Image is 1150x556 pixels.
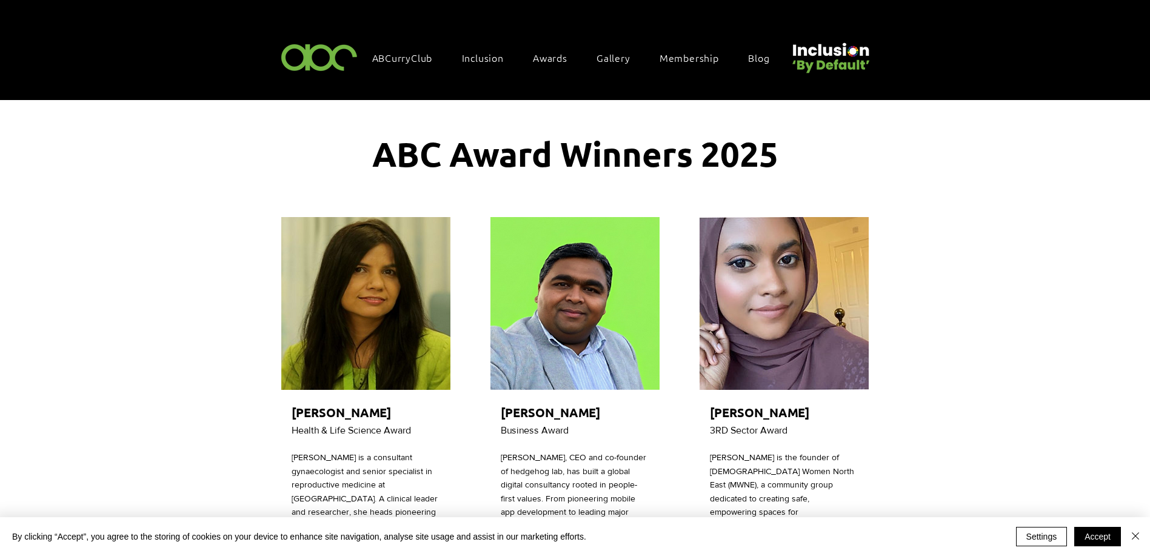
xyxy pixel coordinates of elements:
[748,51,769,64] span: Blog
[501,425,569,435] span: Business Award
[527,45,586,70] div: Awards
[1074,527,1121,546] button: Accept
[590,45,649,70] a: Gallery
[533,51,567,64] span: Awards
[1016,527,1068,546] button: Settings
[292,425,411,435] span: Health & Life Science Award
[654,45,737,70] a: Membership
[372,132,778,175] span: ABC Award Winners 2025
[710,425,787,435] span: 3RD Sector Award
[292,404,391,420] span: [PERSON_NAME]
[742,45,787,70] a: Blog
[788,33,872,75] img: Untitled design (22).png
[1128,527,1143,546] button: Close
[12,531,586,542] span: By clicking “Accept”, you agree to the storing of cookies on your device to enhance site navigati...
[660,51,719,64] span: Membership
[501,404,600,420] span: [PERSON_NAME]
[372,51,433,64] span: ABCurryClub
[462,51,504,64] span: Inclusion
[366,45,451,70] a: ABCurryClub
[456,45,522,70] div: Inclusion
[597,51,630,64] span: Gallery
[366,45,788,70] nav: Site
[278,39,361,75] img: ABC-Logo-Blank-Background-01-01-2.png
[710,404,809,420] span: [PERSON_NAME]
[1128,529,1143,543] img: Close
